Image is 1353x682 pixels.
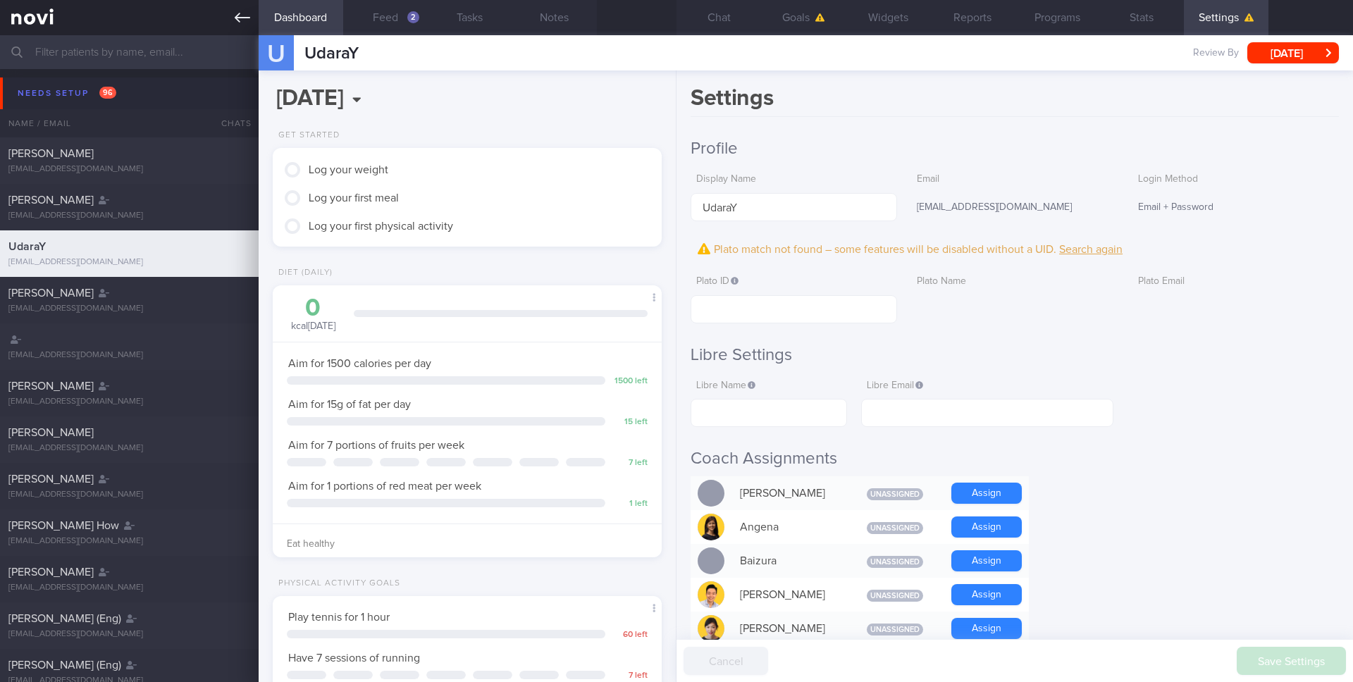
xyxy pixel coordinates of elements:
div: [EMAIL_ADDRESS][DOMAIN_NAME] [8,536,250,547]
span: Unassigned [867,522,923,534]
div: [EMAIL_ADDRESS][DOMAIN_NAME] [8,257,250,268]
div: Get Started [273,130,340,141]
div: [EMAIL_ADDRESS][DOMAIN_NAME] [8,350,250,361]
span: [PERSON_NAME] [8,566,94,578]
button: Assign [951,584,1022,605]
span: [PERSON_NAME] [8,287,94,299]
label: Plato Name [917,275,1112,288]
div: [EMAIL_ADDRESS][DOMAIN_NAME] [8,583,250,593]
div: 2 [407,11,419,23]
button: Assign [951,483,1022,504]
span: Unassigned [867,590,923,602]
button: Assign [951,618,1022,639]
div: 7 left [612,671,648,681]
div: 15 left [612,417,648,428]
div: 1 left [612,499,648,509]
span: [PERSON_NAME] [8,427,94,438]
span: [PERSON_NAME] [8,380,94,392]
span: Aim for 7 portions of fruits per week [288,440,464,451]
span: Eat healthy [287,539,335,549]
div: U [249,27,302,81]
span: Libre Name [696,380,755,390]
div: kcal [DATE] [287,296,340,333]
span: Unassigned [867,488,923,500]
h2: Profile [691,138,1339,159]
span: [PERSON_NAME] [8,473,94,485]
span: UdaraY [8,241,46,252]
div: [PERSON_NAME] [733,614,846,643]
span: [PERSON_NAME] How [8,520,119,531]
div: [EMAIL_ADDRESS][DOMAIN_NAME] [8,211,250,221]
label: Display Name [696,173,891,186]
div: Chats [202,109,259,137]
div: 1500 left [612,376,648,387]
h2: Libre Settings [691,345,1339,366]
span: 96 [99,87,116,99]
span: [PERSON_NAME] [8,148,94,159]
label: Email [917,173,1112,186]
button: [DATE] [1247,42,1339,63]
div: [EMAIL_ADDRESS][DOMAIN_NAME] [8,443,250,454]
span: Play tennis for 1 hour [288,612,390,623]
label: Login Method [1138,173,1333,186]
div: Diet (Daily) [273,268,333,278]
button: Search again [1059,242,1123,256]
div: 7 left [612,458,648,469]
button: Assign [951,516,1022,538]
span: Plato ID [696,276,739,286]
div: 0 [287,296,340,321]
span: Unassigned [867,624,923,635]
span: Aim for 1500 calories per day [288,358,431,369]
div: Angena [733,513,846,541]
div: 60 left [612,630,648,640]
span: Unassigned [867,556,923,568]
span: Libre Email [867,380,923,390]
div: Physical Activity Goals [273,578,400,589]
div: Needs setup [14,84,120,103]
label: Plato Email [1138,275,1333,288]
div: Plato match not found – some features will be disabled without a UID. [691,239,1339,260]
div: [PERSON_NAME] [733,479,846,507]
span: [PERSON_NAME] (Eng) [8,613,121,624]
div: [PERSON_NAME] [733,581,846,609]
span: Have 7 sessions of running [288,652,420,664]
div: [EMAIL_ADDRESS][DOMAIN_NAME] [8,304,250,314]
div: [EMAIL_ADDRESS][DOMAIN_NAME] [8,164,250,175]
div: [EMAIL_ADDRESS][DOMAIN_NAME] [8,490,250,500]
span: Aim for 15g of fat per day [288,399,411,410]
span: Aim for 1 portions of red meat per week [288,480,481,492]
div: [EMAIL_ADDRESS][DOMAIN_NAME] [911,193,1118,223]
span: Review By [1193,47,1239,60]
div: Email + Password [1132,193,1339,223]
span: [PERSON_NAME] [8,194,94,206]
h1: Settings [691,85,1339,117]
div: [EMAIL_ADDRESS][DOMAIN_NAME] [8,397,250,407]
h2: Coach Assignments [691,448,1339,469]
div: [EMAIL_ADDRESS][DOMAIN_NAME] [8,629,250,640]
button: Assign [951,550,1022,571]
span: UdaraY [304,45,359,62]
div: Baizura [733,547,846,575]
span: [PERSON_NAME] (Eng) [8,659,121,671]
